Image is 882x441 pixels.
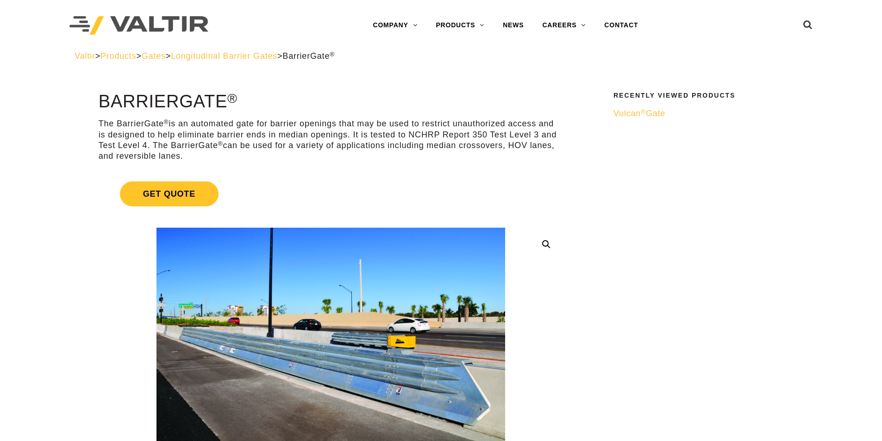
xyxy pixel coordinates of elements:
[426,16,494,35] a: PRODUCTS
[164,118,169,125] sup: ®
[533,16,595,35] a: CAREERS
[494,16,533,35] a: NEWS
[99,92,563,112] h1: BarrierGate
[595,16,647,35] a: CONTACT
[363,16,426,35] a: COMPANY
[120,181,219,206] span: Get Quote
[282,51,335,61] span: BarrierGate
[218,140,223,147] sup: ®
[142,51,166,61] a: Gates
[75,51,807,62] div: > > > >
[613,92,801,99] h2: Recently Viewed Products
[75,51,95,61] a: Valtir
[99,170,563,217] a: Get Quote
[99,118,563,162] p: The BarrierGate is an automated gate for barrier openings that may be used to restrict unauthoriz...
[100,51,136,61] a: Products
[171,51,277,61] a: Longitudinal Barrier Gates
[613,109,665,118] span: Vulcan Gate
[641,108,646,115] sup: ®
[613,108,801,119] a: Vulcan®Gate
[69,16,208,35] img: Valtir
[227,91,238,106] sup: ®
[330,51,335,58] sup: ®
